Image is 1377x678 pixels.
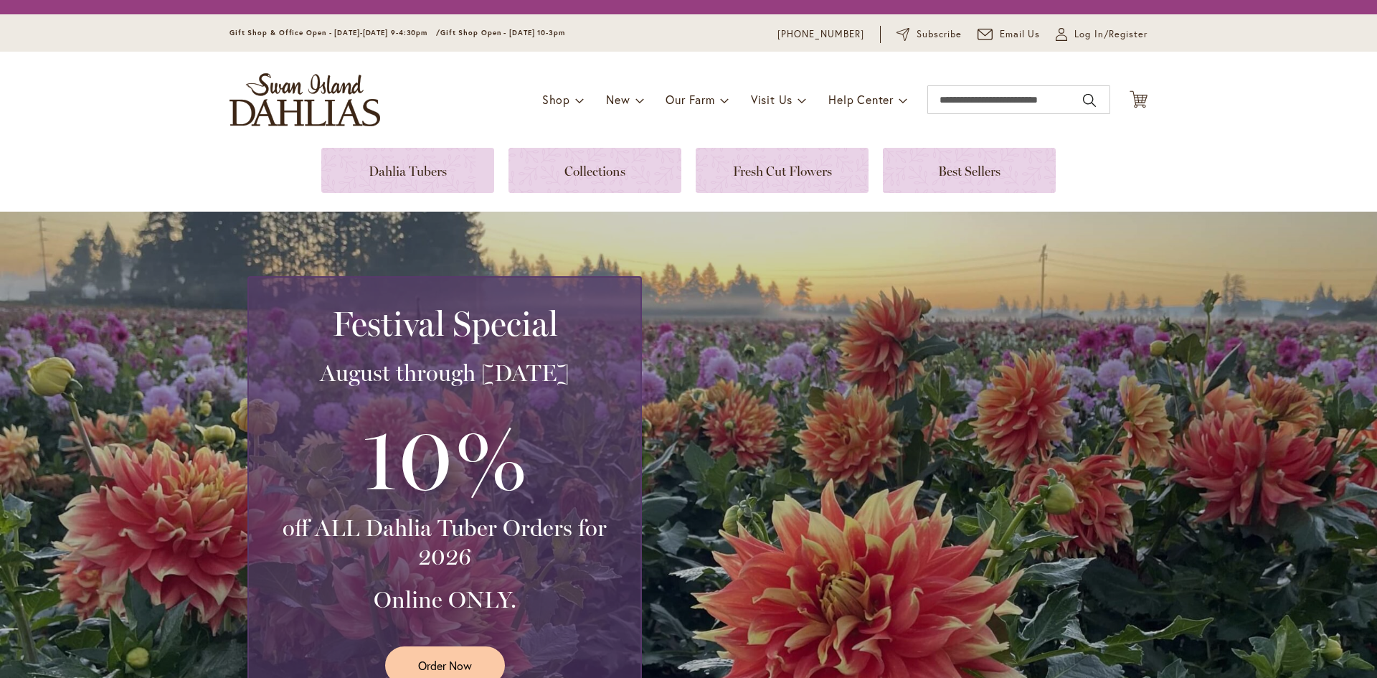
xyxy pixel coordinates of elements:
span: Order Now [418,657,472,674]
a: [PHONE_NUMBER] [777,27,864,42]
a: Subscribe [896,27,962,42]
span: Visit Us [751,92,792,107]
h3: August through [DATE] [266,359,623,387]
span: Email Us [1000,27,1041,42]
span: Gift Shop Open - [DATE] 10-3pm [440,28,565,37]
span: Shop [542,92,570,107]
h3: Online ONLY. [266,585,623,614]
span: Our Farm [666,92,714,107]
a: Email Us [978,27,1041,42]
h3: 10% [266,402,623,514]
span: Subscribe [917,27,962,42]
span: Gift Shop & Office Open - [DATE]-[DATE] 9-4:30pm / [229,28,440,37]
span: Log In/Register [1074,27,1147,42]
h2: Festival Special [266,303,623,344]
span: Help Center [828,92,894,107]
button: Search [1083,89,1096,112]
a: Log In/Register [1056,27,1147,42]
span: New [606,92,630,107]
a: store logo [229,73,380,126]
h3: off ALL Dahlia Tuber Orders for 2026 [266,514,623,571]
